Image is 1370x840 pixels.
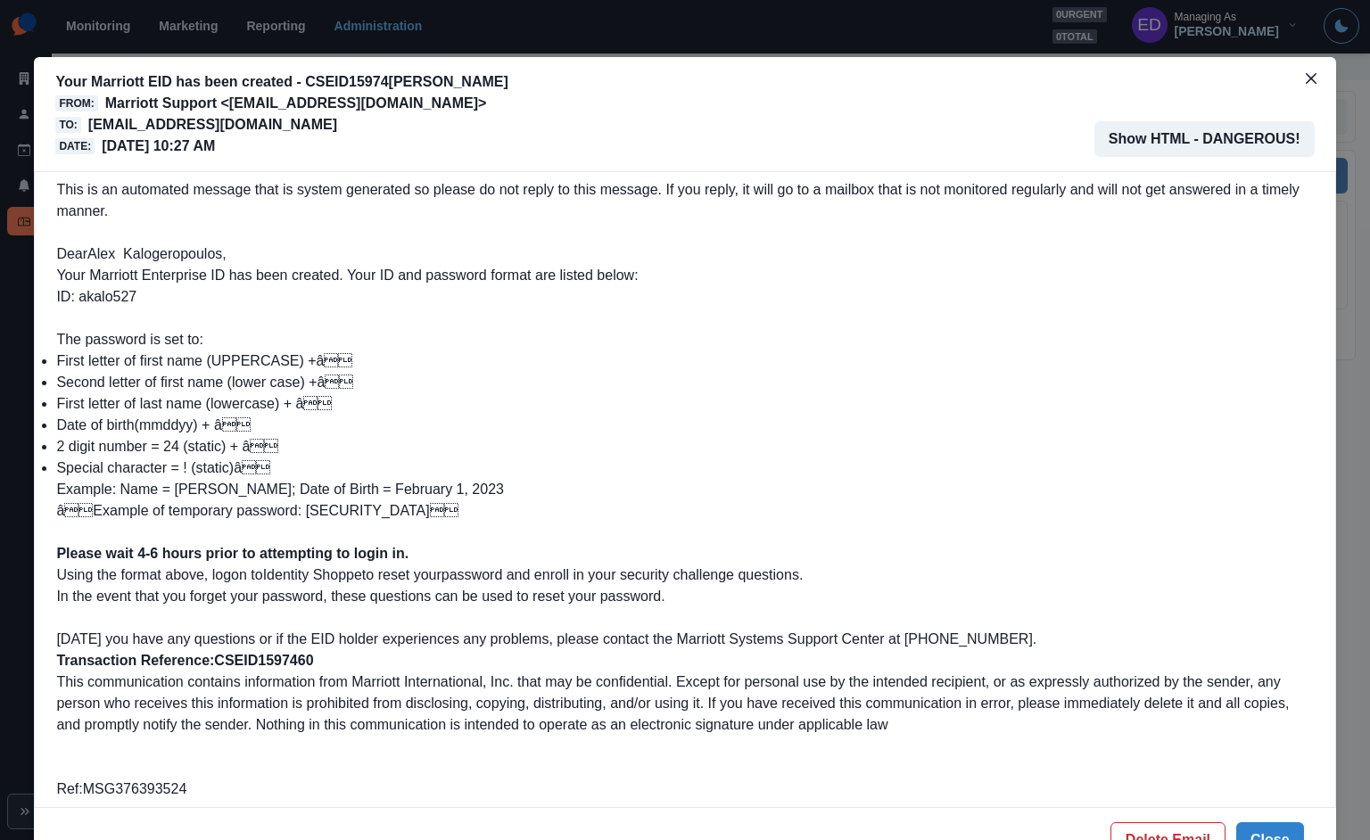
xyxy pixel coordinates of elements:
p: [EMAIL_ADDRESS][DOMAIN_NAME] [88,114,337,136]
p: Example: Name = [PERSON_NAME]; Date of Birth = February 1, 2023 [56,479,1313,500]
span: In the event that you forget your password, these questions can be used to reset your password. [56,589,664,604]
strong: Please wait 4-6 hours prior to attempting to login in. [56,546,409,561]
span: Your Marriott Enterprise ID has been created. Your ID and password format are listed below: ID: a... [56,268,638,304]
li: Second letter of first name (lower case) +â [56,372,1313,393]
span: Date of birth [56,417,134,432]
span: To: [55,117,80,133]
button: Show HTML - DANGEROUS! [1094,121,1315,157]
span: password and enroll in your security challenge questions. [56,567,803,582]
p: The password is set to: [56,329,1313,350]
li: 2 digit number = 24 (static) + â [56,436,1313,457]
li: Special character = ! (static)â [56,457,1313,479]
strong: Transaction Reference: [56,653,318,668]
li: First letter of last name (lowercase) + â [56,393,1313,415]
span: Dear [56,246,87,261]
span: Using the format above, logon to to reset your [56,567,441,582]
span: This communication contains information from Marriott International, Inc. that may be confidentia... [56,674,1289,732]
p: [DATE] you have any questions or if the EID holder experiences any problems, please contact the M... [56,629,1313,650]
span: Date: [55,138,95,154]
p: Marriott Support <[EMAIL_ADDRESS][DOMAIN_NAME]> [105,93,487,114]
a: Identity Shoppe [263,567,362,582]
p: âExample of temporary password: [SECURITY_DATA] [56,500,1313,522]
span: This is an automated message that is system generated so please do not reply to this message. If ... [56,182,1299,218]
p: [DATE] 10:27 AM [102,136,215,157]
a: CSEID1597460 [214,653,313,668]
p: Your Marriott EID has been created - CSEID15974[PERSON_NAME] [55,71,508,93]
div: Ref:MSG376393524 [56,778,1313,800]
li: (mmddyy) + â [56,415,1313,436]
button: Close [1297,64,1325,93]
li: First letter of first name (UPPERCASE) +â [56,350,1313,372]
p: Alex Kalogeropoulos, [56,222,1313,265]
span: From: [55,95,97,111]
